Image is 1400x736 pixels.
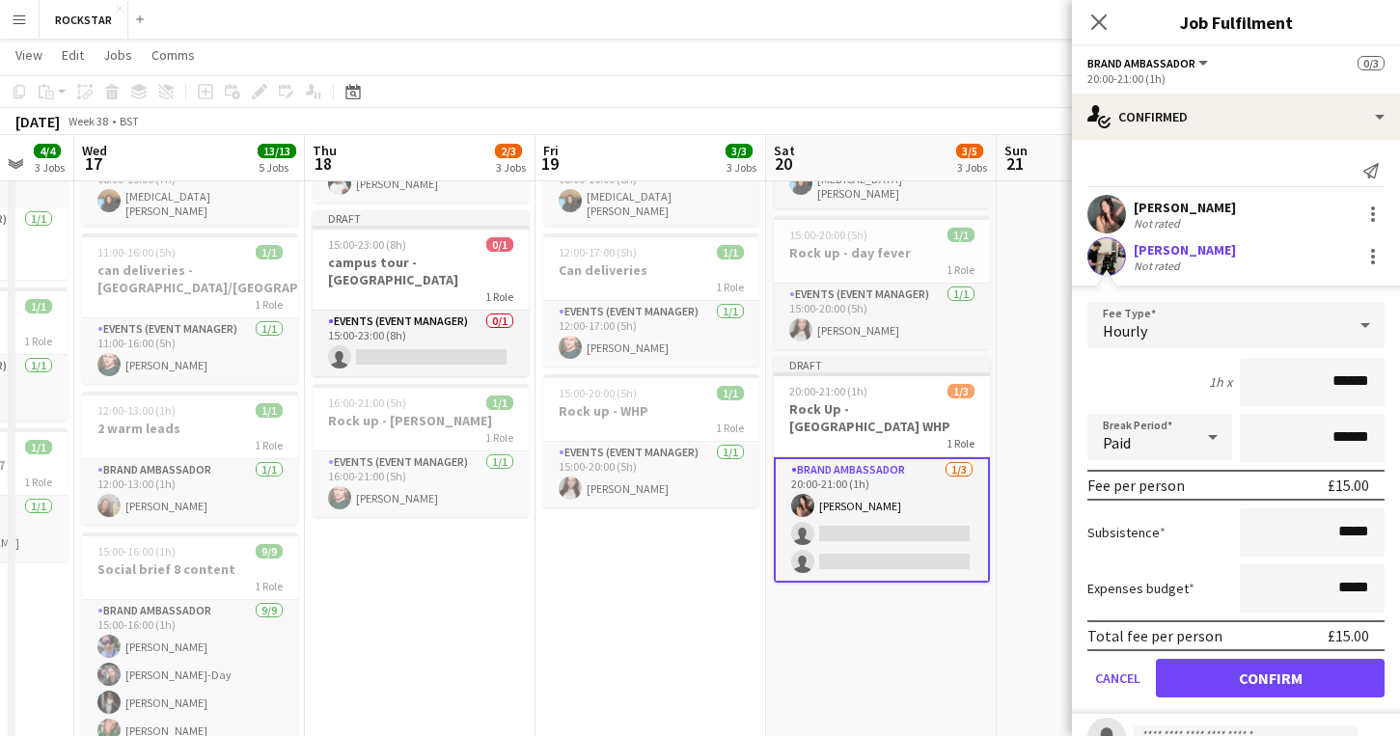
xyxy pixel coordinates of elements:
[24,475,52,489] span: 1 Role
[1087,476,1185,495] div: Fee per person
[151,46,195,64] span: Comms
[82,392,298,525] app-job-card: 12:00-13:00 (1h)1/12 warm leads1 RoleBrand Ambassador1/112:00-13:00 (1h)[PERSON_NAME]
[543,261,759,279] h3: Can deliveries
[543,442,759,507] app-card-role: Events (Event Manager)1/115:00-20:00 (5h)[PERSON_NAME]
[717,245,744,259] span: 1/1
[947,262,975,277] span: 1 Role
[24,334,52,348] span: 1 Role
[1134,241,1236,259] div: [PERSON_NAME]
[82,420,298,437] h3: 2 warm leads
[1087,71,1385,86] div: 20:00-21:00 (1h)
[789,228,867,242] span: 15:00-20:00 (5h)
[1087,580,1194,597] label: Expenses budget
[8,42,50,68] a: View
[256,403,283,418] span: 1/1
[15,112,60,131] div: [DATE]
[313,210,529,226] div: Draft
[486,237,513,252] span: 0/1
[543,154,759,226] app-card-role: Events (Event Manager)1/108:00-16:00 (8h)[MEDICAL_DATA][PERSON_NAME]
[774,357,990,372] div: Draft
[313,451,529,517] app-card-role: Events (Event Manager)1/116:00-21:00 (5h)[PERSON_NAME]
[255,438,283,452] span: 1 Role
[1072,10,1400,35] h3: Job Fulfilment
[1087,524,1166,541] label: Subsistence
[726,144,753,158] span: 3/3
[256,544,283,559] span: 9/9
[258,144,296,158] span: 13/13
[96,42,140,68] a: Jobs
[1072,94,1400,140] div: Confirmed
[496,160,526,175] div: 3 Jobs
[64,114,112,128] span: Week 38
[82,459,298,525] app-card-role: Brand Ambassador1/112:00-13:00 (1h)[PERSON_NAME]
[97,403,176,418] span: 12:00-13:00 (1h)
[543,402,759,420] h3: Rock up - WHP
[540,152,559,175] span: 19
[82,261,298,296] h3: can deliveries - [GEOGRAPHIC_DATA]/[GEOGRAPHIC_DATA]
[485,430,513,445] span: 1 Role
[255,579,283,593] span: 1 Role
[485,289,513,304] span: 1 Role
[957,160,987,175] div: 3 Jobs
[1358,56,1385,70] span: 0/3
[1087,626,1222,645] div: Total fee per person
[256,245,283,259] span: 1/1
[40,1,128,39] button: ROCKSTAR
[103,46,132,64] span: Jobs
[774,457,990,583] app-card-role: Brand Ambassador1/320:00-21:00 (1h)[PERSON_NAME]
[1134,216,1184,231] div: Not rated
[543,233,759,367] app-job-card: 12:00-17:00 (5h)1/1Can deliveries1 RoleEvents (Event Manager)1/112:00-17:00 (5h)[PERSON_NAME]
[559,386,637,400] span: 15:00-20:00 (5h)
[25,440,52,454] span: 1/1
[947,384,975,398] span: 1/3
[255,297,283,312] span: 1 Role
[120,114,139,128] div: BST
[774,357,990,583] app-job-card: Draft20:00-21:00 (1h)1/3Rock Up - [GEOGRAPHIC_DATA] WHP1 RoleBrand Ambassador1/320:00-21:00 (1h)[...
[543,142,559,159] span: Fri
[717,386,744,400] span: 1/1
[1328,476,1369,495] div: £15.00
[774,216,990,349] app-job-card: 15:00-20:00 (5h)1/1Rock up - day fever1 RoleEvents (Event Manager)1/115:00-20:00 (5h)[PERSON_NAME]
[543,374,759,507] app-job-card: 15:00-20:00 (5h)1/1Rock up - WHP1 RoleEvents (Event Manager)1/115:00-20:00 (5h)[PERSON_NAME]
[259,160,295,175] div: 5 Jobs
[1134,199,1236,216] div: [PERSON_NAME]
[1209,373,1232,391] div: 1h x
[328,395,406,410] span: 16:00-21:00 (5h)
[313,210,529,376] app-job-card: Draft15:00-23:00 (8h)0/1campus tour - [GEOGRAPHIC_DATA]1 RoleEvents (Event Manager)0/115:00-23:00...
[328,237,406,252] span: 15:00-23:00 (8h)
[82,154,298,226] app-card-role: Events (Event Manager)1/108:00-15:00 (7h)[MEDICAL_DATA][PERSON_NAME]
[956,144,983,158] span: 3/5
[1103,321,1147,341] span: Hourly
[486,395,513,410] span: 1/1
[1002,152,1028,175] span: 21
[144,42,203,68] a: Comms
[25,299,52,313] span: 1/1
[1087,56,1211,70] button: Brand Ambassador
[774,400,990,435] h3: Rock Up - [GEOGRAPHIC_DATA] WHP
[313,311,529,376] app-card-role: Events (Event Manager)0/115:00-23:00 (8h)
[313,254,529,288] h3: campus tour - [GEOGRAPHIC_DATA]
[727,160,756,175] div: 3 Jobs
[313,384,529,517] app-job-card: 16:00-21:00 (5h)1/1Rock up - [PERSON_NAME]1 RoleEvents (Event Manager)1/116:00-21:00 (5h)[PERSON_...
[1328,626,1369,645] div: £15.00
[1134,259,1184,273] div: Not rated
[79,152,107,175] span: 17
[716,280,744,294] span: 1 Role
[15,46,42,64] span: View
[789,384,867,398] span: 20:00-21:00 (1h)
[34,144,61,158] span: 4/4
[774,244,990,261] h3: Rock up - day fever
[54,42,92,68] a: Edit
[62,46,84,64] span: Edit
[495,144,522,158] span: 2/3
[82,233,298,384] app-job-card: 11:00-16:00 (5h)1/1can deliveries - [GEOGRAPHIC_DATA]/[GEOGRAPHIC_DATA]1 RoleEvents (Event Manage...
[716,421,744,435] span: 1 Role
[82,560,298,578] h3: Social brief 8 content
[947,228,975,242] span: 1/1
[97,245,176,259] span: 11:00-16:00 (5h)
